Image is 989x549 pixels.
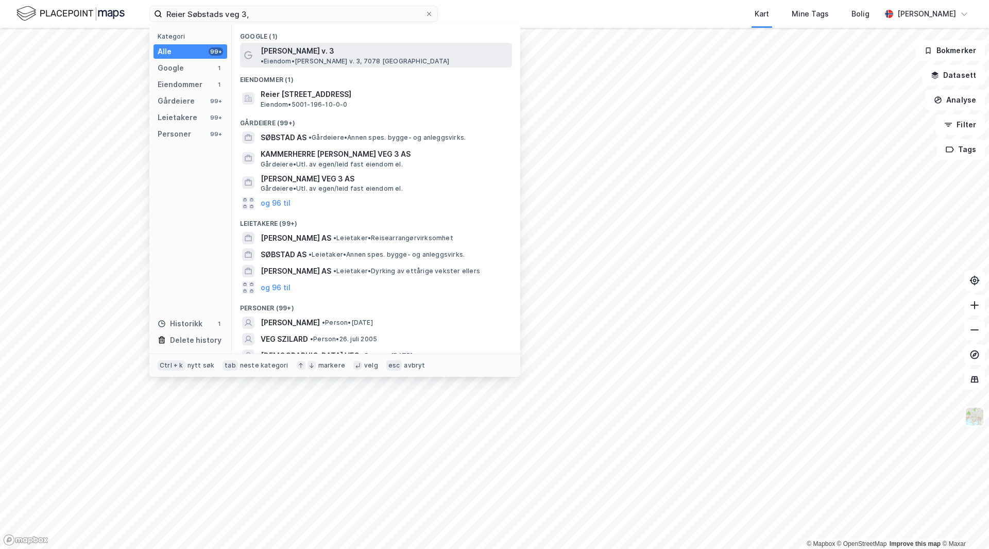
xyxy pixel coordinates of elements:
span: • [362,352,365,359]
div: esc [386,360,402,371]
div: 1 [215,320,223,328]
span: Eiendom • [PERSON_NAME] v. 3, 7078 [GEOGRAPHIC_DATA] [261,57,449,65]
span: Eiendom • 5001-196-10-0-0 [261,101,348,109]
button: og 96 til [261,197,291,209]
div: 1 [215,64,223,72]
div: Eiendommer (1) [232,68,520,86]
button: Datasett [922,65,985,86]
div: velg [364,361,378,370]
div: Ctrl + k [158,360,185,371]
span: Person • 26. juli 2005 [310,335,377,343]
div: Personer [158,128,191,140]
button: Analyse [925,90,985,110]
div: nytt søk [187,361,215,370]
span: • [261,57,264,65]
div: Historikk [158,318,202,330]
div: 1 [215,80,223,89]
div: Bolig [851,8,869,20]
div: Leietakere [158,111,197,124]
span: [PERSON_NAME] [261,317,320,329]
a: OpenStreetMap [837,540,887,547]
span: VEG SZILARD [261,333,308,345]
img: logo.f888ab2527a4732fd821a326f86c7f29.svg [16,5,125,23]
span: KAMMERHERRE [PERSON_NAME] VEG 3 AS [261,148,508,160]
span: Leietaker • Reisearrangørvirksomhet [333,234,453,242]
div: Google [158,62,184,74]
div: Alle [158,45,172,58]
div: avbryt [404,361,425,370]
div: tab [223,360,238,371]
div: [PERSON_NAME] [897,8,956,20]
div: Leietakere (99+) [232,211,520,230]
span: [PERSON_NAME] VEG 3 AS [261,173,508,185]
span: • [309,251,312,258]
button: Filter [935,114,985,135]
span: [PERSON_NAME] v. 3 [261,45,334,57]
span: • [333,267,336,275]
div: 99+ [209,130,223,138]
span: Person • [DATE] [322,319,373,327]
span: Gårdeiere • Utl. av egen/leid fast eiendom el. [261,185,403,193]
div: markere [318,361,345,370]
span: [PERSON_NAME] AS [261,265,331,277]
span: Gårdeiere • Utl. av egen/leid fast eiendom el. [261,160,403,169]
a: Mapbox homepage [3,534,48,546]
span: • [333,234,336,242]
span: SØBSTAD AS [261,248,306,261]
div: Mine Tags [792,8,829,20]
div: neste kategori [240,361,288,370]
img: Z [965,407,984,426]
a: Mapbox [807,540,835,547]
button: og 96 til [261,281,291,294]
div: Personer (99+) [232,296,520,314]
span: • [322,319,325,326]
div: Gårdeiere [158,95,195,107]
span: Leietaker • Dyrking av ettårige vekster ellers [333,267,480,275]
input: Søk på adresse, matrikkel, gårdeiere, leietakere eller personer [162,6,425,22]
div: Kategori [158,32,227,40]
div: 99+ [209,47,223,56]
div: Delete history [170,334,221,346]
div: Gårdeiere (99+) [232,111,520,129]
div: 99+ [209,113,223,122]
button: Tags [937,139,985,160]
span: Gårdeiere • Annen spes. bygge- og anleggsvirks. [309,134,466,142]
span: • [309,134,312,141]
span: SØBSTAD AS [261,131,306,144]
button: Bokmerker [915,40,985,61]
div: Eiendommer [158,78,202,91]
span: Reier [STREET_ADDRESS] [261,88,508,101]
span: [PERSON_NAME] AS [261,232,331,244]
span: Person • [DATE] [362,352,413,360]
div: Kontrollprogram for chat [937,500,989,549]
span: • [310,335,313,343]
div: Kart [755,8,769,20]
div: Google (1) [232,24,520,43]
div: 99+ [209,97,223,105]
a: Improve this map [890,540,941,547]
span: Leietaker • Annen spes. bygge- og anleggsvirks. [309,251,465,259]
iframe: Chat Widget [937,500,989,549]
span: [DEMOGRAPHIC_DATA] VEG [261,350,360,362]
